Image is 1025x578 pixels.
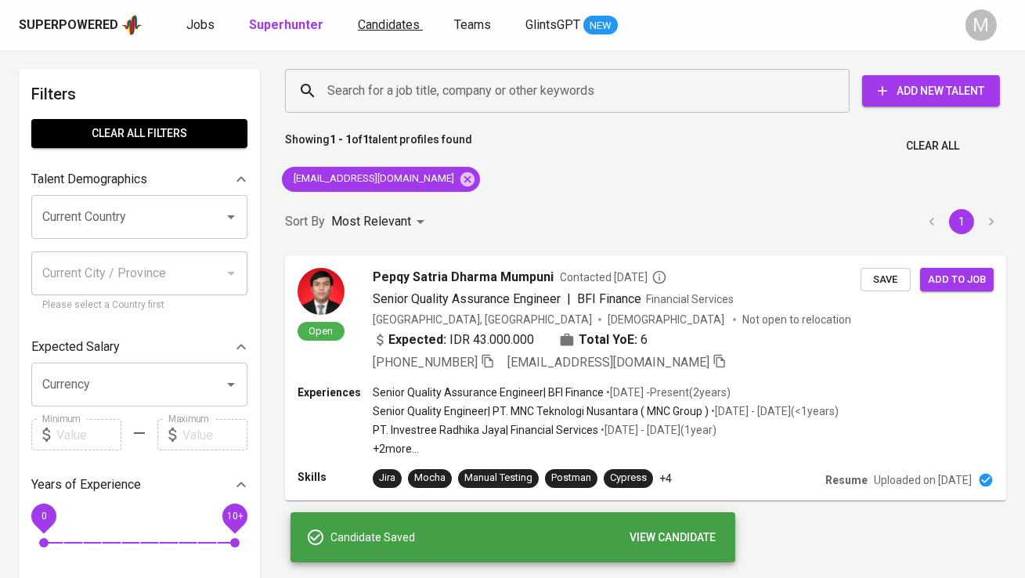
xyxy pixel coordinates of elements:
[31,331,247,363] div: Expected Salary
[577,291,641,306] span: BFI Finance
[525,17,580,32] span: GlintsGPT
[646,293,734,305] span: Financial Services
[525,16,618,35] a: GlintsGPT NEW
[900,132,965,161] button: Clear All
[560,269,667,285] span: Contacted [DATE]
[285,132,472,161] p: Showing of talent profiles found
[630,528,716,547] span: VIEW CANDIDATE
[868,271,903,289] span: Save
[862,75,1000,107] button: Add New Talent
[874,472,972,488] p: Uploaded on [DATE]
[298,385,373,400] p: Experiences
[949,209,974,234] button: page 1
[303,324,340,338] span: Open
[861,268,911,292] button: Save
[41,511,46,522] span: 0
[226,511,243,522] span: 10+
[220,206,242,228] button: Open
[31,164,247,195] div: Talent Demographics
[331,208,430,237] div: Most Relevant
[567,290,571,309] span: |
[186,16,218,35] a: Jobs
[742,312,851,327] p: Not open to relocation
[373,441,839,457] p: +2 more ...
[358,17,420,32] span: Candidates
[651,269,667,285] svg: By Batam recruiter
[298,469,373,485] p: Skills
[31,338,120,356] p: Expected Salary
[507,355,709,370] span: [EMAIL_ADDRESS][DOMAIN_NAME]
[186,17,215,32] span: Jobs
[331,212,411,231] p: Most Relevant
[373,268,554,287] span: Pepqy Satria Dharma Mumpuni
[249,16,327,35] a: Superhunter
[464,471,532,486] div: Manual Testing
[906,136,959,156] span: Clear All
[31,475,141,494] p: Years of Experience
[825,472,868,488] p: Resume
[454,17,491,32] span: Teams
[285,519,374,544] nav: pagination navigation
[373,385,604,400] p: Senior Quality Assurance Engineer | BFI Finance
[31,469,247,500] div: Years of Experience
[875,81,987,101] span: Add New Talent
[285,255,1006,500] a: OpenPepqy Satria Dharma MumpuniContacted [DATE]Senior Quality Assurance Engineer|BFI FinanceFinan...
[363,133,369,146] b: 1
[604,385,731,400] p: • [DATE] - Present ( 2 years )
[121,13,143,37] img: app logo
[641,331,648,349] span: 6
[19,16,118,34] div: Superpowered
[298,268,345,315] img: cd1fb6e9257718c2343920ad870a4676.jpg
[285,212,325,231] p: Sort By
[373,312,592,327] div: [GEOGRAPHIC_DATA], [GEOGRAPHIC_DATA]
[379,471,395,486] div: Jira
[917,209,1006,234] nav: pagination navigation
[19,13,143,37] a: Superpoweredapp logo
[42,298,236,313] p: Please select a Country first
[965,9,997,41] div: M
[598,422,716,438] p: • [DATE] - [DATE] ( 1 year )
[610,471,647,486] div: Cypress
[373,331,534,349] div: IDR 43.000.000
[31,119,247,148] button: Clear All filters
[220,374,242,396] button: Open
[414,471,446,486] div: Mocha
[358,16,423,35] a: Candidates
[373,291,561,306] span: Senior Quality Assurance Engineer
[373,355,478,370] span: [PHONE_NUMBER]
[56,419,121,450] input: Value
[709,403,839,419] p: • [DATE] - [DATE] ( <1 years )
[388,331,446,349] b: Expected:
[579,331,637,349] b: Total YoE:
[551,471,591,486] div: Postman
[249,17,323,32] b: Superhunter
[282,167,480,192] div: [EMAIL_ADDRESS][DOMAIN_NAME]
[31,170,147,189] p: Talent Demographics
[282,172,464,186] span: [EMAIL_ADDRESS][DOMAIN_NAME]
[331,523,723,552] div: Candidate Saved
[373,403,709,419] p: Senior Quality Engineer | PT. MNC Teknologi Nusantara ( MNC Group )
[659,471,672,486] p: +4
[330,133,352,146] b: 1 - 1
[583,18,618,34] span: NEW
[31,81,247,107] h6: Filters
[373,422,598,438] p: PT. Investree Radhika Jaya | Financial Services
[182,419,247,450] input: Value
[454,16,494,35] a: Teams
[44,124,235,143] span: Clear All filters
[608,312,727,327] span: [DEMOGRAPHIC_DATA]
[920,268,994,292] button: Add to job
[928,271,986,289] span: Add to job
[624,523,723,552] button: VIEW CANDIDATE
